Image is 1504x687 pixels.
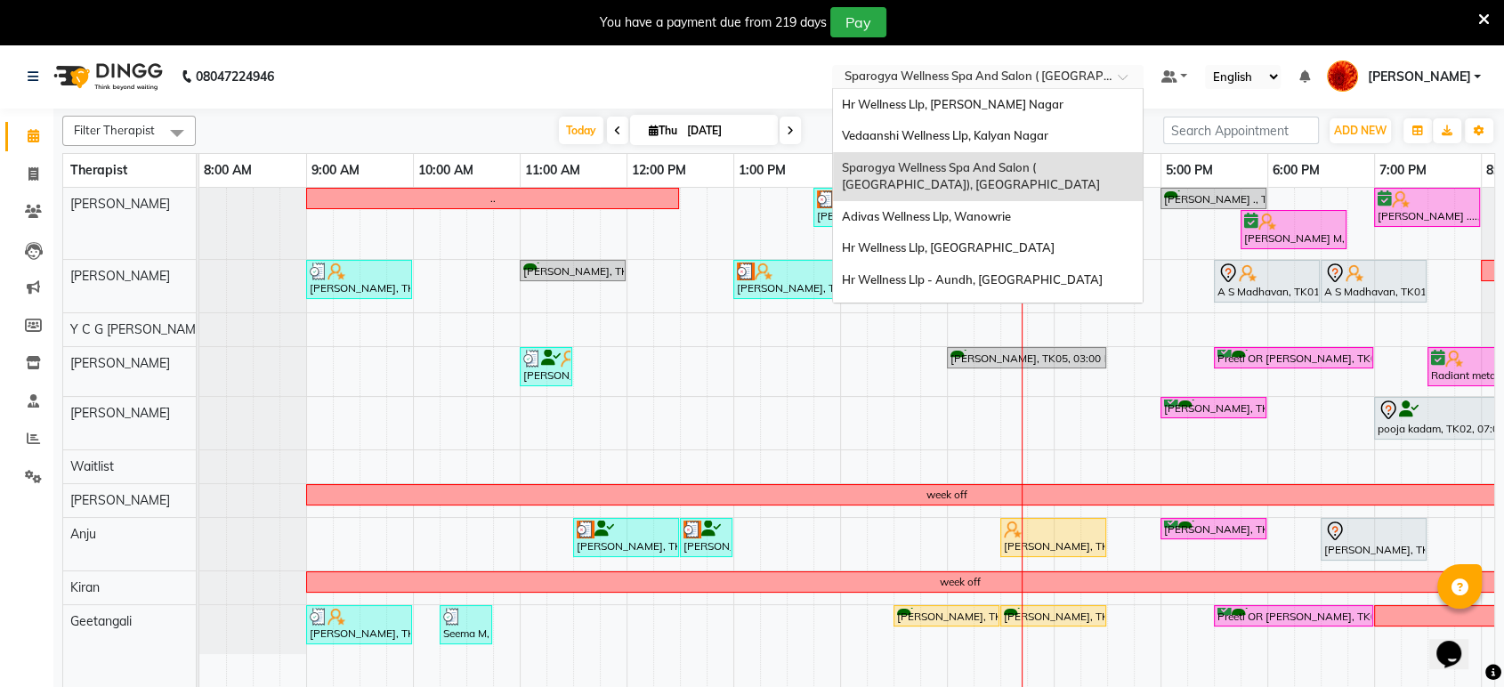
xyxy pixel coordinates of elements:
[830,7,886,37] button: Pay
[70,613,132,629] span: Geetangali
[1216,350,1371,367] div: Preeti OR [PERSON_NAME], TK08, 05:30 PM-07:00 PM, Swedish 90 Min
[70,355,170,371] span: [PERSON_NAME]
[70,405,170,421] span: [PERSON_NAME]
[1322,521,1425,558] div: [PERSON_NAME], TK15, 06:30 PM-07:30 PM, Swedish 60 Min
[307,158,364,183] a: 9:00 AM
[1163,117,1319,144] input: Search Appointment
[199,158,256,183] a: 8:00 AM
[832,88,1144,303] ng-dropdown-panel: Options list
[1162,400,1265,416] div: [PERSON_NAME], TK06, 05:00 PM-06:00 PM, Swedish 60 Min
[842,160,1100,192] span: Sparogya Wellness Spa And Salon ( [GEOGRAPHIC_DATA]), [GEOGRAPHIC_DATA]
[842,128,1048,142] span: Vedaanshi Wellness Llp, Kalyan Nagar
[575,521,677,554] div: [PERSON_NAME], TK04, 11:30 AM-12:30 PM, Swedish 60 Min
[559,117,603,144] span: Today
[490,190,496,206] div: ..
[1376,190,1478,224] div: [PERSON_NAME] ...., TK20, 07:00 PM-08:00 PM, Swedish 60 Min
[682,117,771,144] input: 2025-09-04
[1002,608,1104,625] div: [PERSON_NAME], TK17, 03:30 PM-04:30 PM, Swedish 60 Min
[70,579,100,595] span: Kiran
[1375,158,1431,183] a: 7:00 PM
[815,190,918,224] div: [PERSON_NAME], TK16, 01:45 PM-02:45 PM, Swedish 60 Min
[1429,616,1486,669] iframe: chat widget
[895,608,998,625] div: [PERSON_NAME], TK17, 02:30 PM-03:30 PM, Swedish 60 Min
[1334,124,1387,137] span: ADD NEW
[600,13,827,32] div: You have a payment due from 219 days
[1367,68,1470,86] span: [PERSON_NAME]
[45,52,167,101] img: logo
[74,123,155,137] span: Filter Therapist
[308,263,410,296] div: [PERSON_NAME], TK11, 09:00 AM-10:00 AM, Membership 60 Min
[682,521,731,554] div: [PERSON_NAME], TK04, 12:30 PM-01:00 PM, Head Neck And Shoulder Massage 30 Min
[1327,61,1358,92] img: Nitesh Pise
[70,321,206,337] span: Y C G [PERSON_NAME]
[949,350,1104,367] div: [PERSON_NAME], TK05, 03:00 PM-04:30 PM, Swedish 90 Min
[70,268,170,284] span: [PERSON_NAME]
[308,608,410,642] div: [PERSON_NAME], TK11, 09:00 AM-10:00 AM, Membership 60 Min
[1161,158,1217,183] a: 5:00 PM
[196,52,274,101] b: 08047224946
[522,350,570,384] div: [PERSON_NAME], TK10, 11:00 AM-11:30 AM, Membership 60 Min
[1268,158,1324,183] a: 6:00 PM
[735,263,891,296] div: [PERSON_NAME], TK13, 01:00 PM-02:30 PM, Swedish 90 Min
[1002,521,1104,554] div: [PERSON_NAME], TK18, 03:30 PM-04:30 PM, Swedish 60 Min
[926,487,967,503] div: week off
[70,162,127,178] span: Therapist
[70,526,96,542] span: Anju
[627,158,691,183] a: 12:00 PM
[1330,118,1391,143] button: ADD NEW
[644,124,682,137] span: Thu
[1322,263,1425,300] div: A S Madhavan, TK01, 06:30 PM-07:30 PM, Swedish 60 Min
[842,240,1055,255] span: Hr Wellness Llp, [GEOGRAPHIC_DATA]
[1216,263,1318,300] div: A S Madhavan, TK01, 05:30 PM-06:30 PM, Swedish 60 Min
[1162,521,1265,537] div: [PERSON_NAME], TK06, 05:00 PM-06:00 PM, Swedish 60 Min
[842,97,1063,111] span: Hr Wellness Llp, [PERSON_NAME] Nagar
[70,492,170,508] span: [PERSON_NAME]
[842,272,1103,287] span: Hr Wellness Llp - Aundh, [GEOGRAPHIC_DATA]
[414,158,478,183] a: 10:00 AM
[521,158,585,183] a: 11:00 AM
[1242,213,1345,247] div: [PERSON_NAME] M, TK19, 05:45 PM-06:45 PM, Swedish 60 Min
[842,209,1011,223] span: Adivas Wellness Llp, Wanowrie
[441,608,490,642] div: Seema M, TK14, 10:15 AM-10:45 AM, Membership 60 Min 2
[70,196,170,212] span: [PERSON_NAME]
[522,263,624,279] div: [PERSON_NAME], TK09, 11:00 AM-12:00 PM, Swedish 60 Min
[1162,190,1265,207] div: [PERSON_NAME] ., TK03, 05:00 PM-06:00 PM, Swedish 60 Min
[70,458,114,474] span: Waitlist
[1216,608,1371,625] div: Preeti OR [PERSON_NAME], TK08, 05:30 PM-07:00 PM, Swedish 90 Min
[734,158,790,183] a: 1:00 PM
[940,574,981,590] div: week off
